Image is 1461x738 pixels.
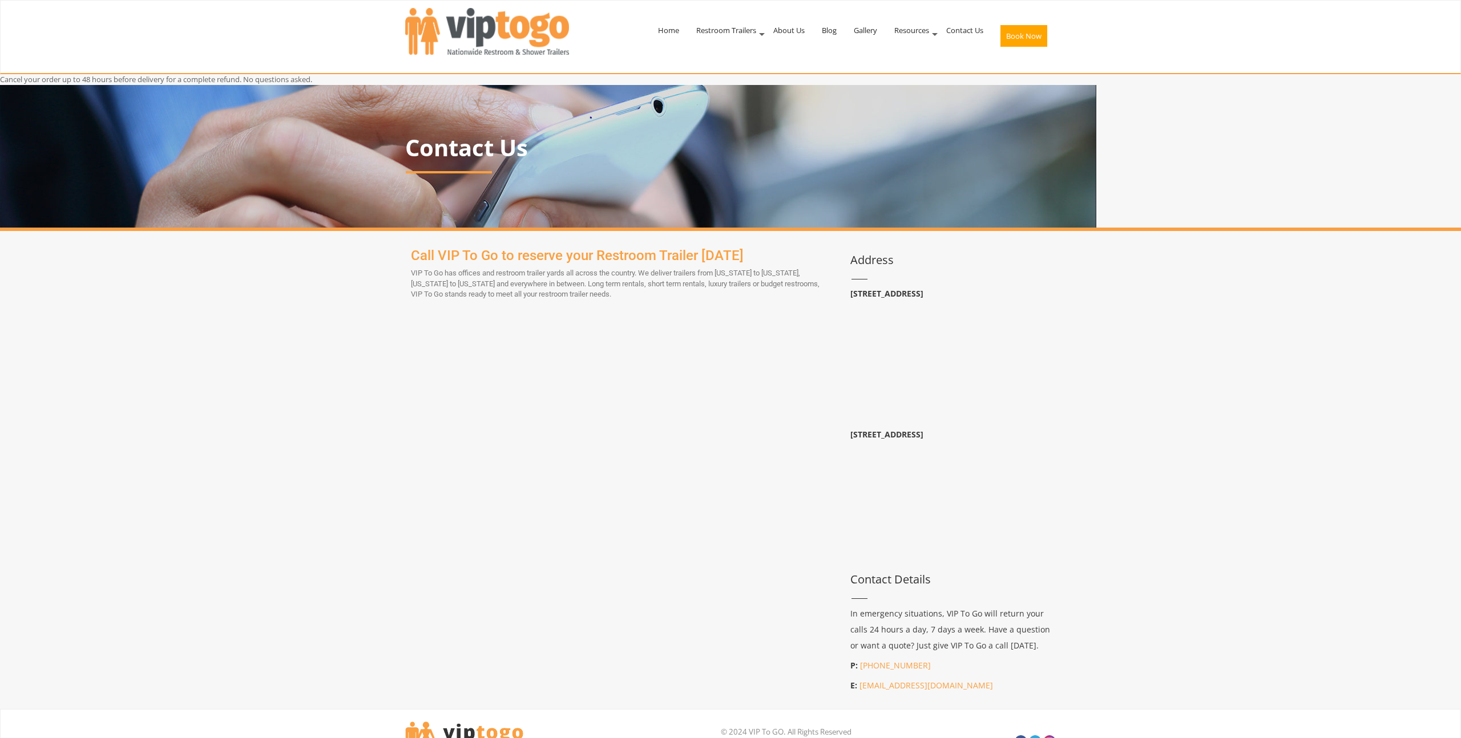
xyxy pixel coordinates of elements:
[411,248,828,263] h1: Call VIP To Go to reserve your Restroom Trailer [DATE]
[845,1,886,60] a: Gallery
[411,248,828,300] div: VIP To Go has offices and restroom trailer yards all across the country. We deliver trailers from...
[813,1,845,60] a: Blog
[850,254,1056,266] h3: Address
[1000,25,1047,47] button: Book Now
[405,8,569,55] img: VIPTOGO
[405,135,1056,160] p: Contact Us
[688,1,765,60] a: Restroom Trailers
[992,1,1056,71] a: Book Now
[886,1,938,60] a: Resources
[850,288,923,299] b: [STREET_ADDRESS]
[859,680,993,691] a: [EMAIL_ADDRESS][DOMAIN_NAME]
[765,1,813,60] a: About Us
[860,660,931,671] a: [PHONE_NUMBER]
[649,1,688,60] a: Home
[850,606,1056,654] p: In emergency situations, VIP To Go will return your calls 24 hours a day, 7 days a week. Have a q...
[938,1,992,60] a: Contact Us
[850,429,923,440] b: [STREET_ADDRESS]
[850,660,858,671] b: P:
[850,573,1056,586] h3: Contact Details
[850,680,857,691] b: E:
